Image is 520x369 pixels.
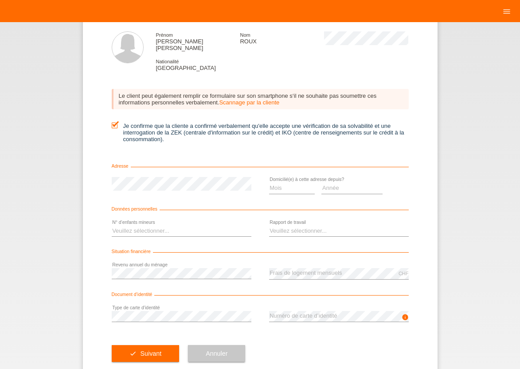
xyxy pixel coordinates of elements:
[240,31,324,45] div: ROUX
[188,345,245,362] button: Annuler
[156,58,240,71] div: [GEOGRAPHIC_DATA]
[112,345,180,362] button: check Suivant
[498,8,516,14] a: menu
[112,207,160,211] span: Données personnelles
[140,350,161,357] span: Suivant
[156,32,173,38] span: Prénom
[112,123,409,142] label: Je confirme que la cliente a confirmé verbalement qu'elle accepte une vérification de sa solvabil...
[240,32,250,38] span: Nom
[112,249,153,254] span: Situation financière
[112,89,409,109] div: Le client peut également remplir ce formulaire sur son smartphone s‘il ne souhaite pas soumettre ...
[399,271,409,276] div: CHF
[502,7,511,16] i: menu
[402,316,409,322] a: info
[112,164,131,169] span: Adresse
[219,99,279,106] a: Scannage par la cliente
[156,59,179,64] span: Nationalité
[112,292,155,297] span: Document d’identité
[156,31,240,51] div: [PERSON_NAME] [PERSON_NAME]
[206,350,227,357] span: Annuler
[129,350,137,357] i: check
[402,314,409,321] i: info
